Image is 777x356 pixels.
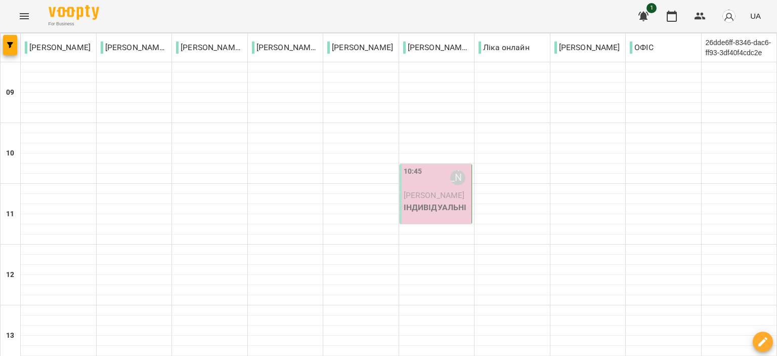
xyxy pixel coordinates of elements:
h6: 11 [6,209,14,220]
p: ІНДИВІДУАЛЬНІ [404,202,470,214]
label: 10:45 [404,166,422,177]
div: 26dde6ff-8346-dac6-ff93-3df40f4cdc2e [702,33,777,62]
span: [PERSON_NAME] [404,190,465,200]
p: ОФІС [630,42,654,54]
button: UA [746,7,765,25]
img: Voopty Logo [49,5,99,20]
button: Menu [12,4,36,28]
h6: 09 [6,87,14,98]
p: [PERSON_NAME] онлайн [252,42,319,54]
span: For Business [49,21,99,27]
h6: 13 [6,330,14,341]
p: [PERSON_NAME] онлайн [403,42,470,54]
span: UA [750,11,761,21]
p: [PERSON_NAME] [327,42,393,54]
p: [PERSON_NAME] [554,42,620,54]
p: Ліка онлайн [479,42,530,54]
p: [PERSON_NAME] онлайн [101,42,168,54]
div: Стрілецька Крістіна [450,170,465,185]
p: [PERSON_NAME] [25,42,91,54]
p: [PERSON_NAME] онлайн [176,42,243,54]
span: 1 [646,3,657,13]
h6: 10 [6,148,14,159]
img: avatar_s.png [722,9,736,23]
h6: 12 [6,269,14,281]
